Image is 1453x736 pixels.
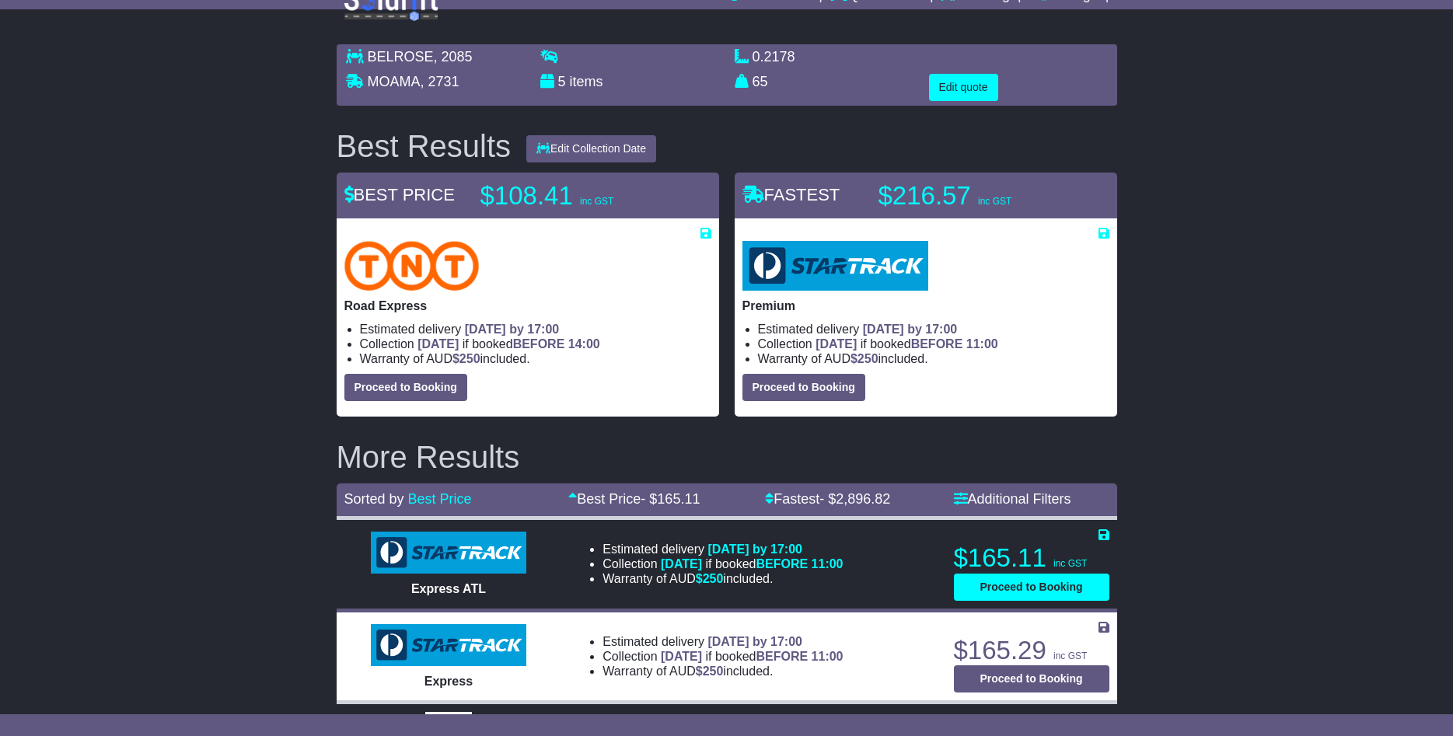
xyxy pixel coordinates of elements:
span: BEFORE [756,650,808,663]
span: $ [696,664,724,678]
span: BEFORE [911,337,963,351]
li: Warranty of AUD included. [603,664,843,678]
img: TNT Domestic: Road Express [344,241,480,291]
a: Best Price- $165.11 [568,491,700,507]
span: Sorted by [344,491,404,507]
span: 250 [703,664,724,678]
h2: More Results [337,440,1117,474]
span: [DATE] [816,337,857,351]
span: BEST PRICE [344,185,455,204]
li: Estimated delivery [603,634,843,649]
span: 14:00 [568,337,600,351]
span: Express ATL [411,582,486,595]
li: Estimated delivery [758,322,1109,337]
span: 2,896.82 [836,491,890,507]
span: - $ [641,491,700,507]
span: if booked [661,650,843,663]
li: Warranty of AUD included. [360,351,711,366]
li: Collection [360,337,711,351]
span: inc GST [978,196,1011,207]
p: $165.29 [954,635,1109,666]
span: BEFORE [756,557,808,570]
a: Best Price [408,491,472,507]
span: - $ [819,491,890,507]
button: Proceed to Booking [742,374,865,401]
span: 250 [703,572,724,585]
span: $ [452,352,480,365]
span: 65 [753,74,768,89]
span: 11:00 [812,650,844,663]
span: [DATE] [661,557,702,570]
li: Collection [603,556,843,571]
span: [DATE] by 17:00 [707,635,802,648]
button: Edit Collection Date [526,135,656,162]
p: Premium [742,298,1109,313]
img: StarTrack: Premium [742,241,928,291]
span: , 2085 [434,49,473,65]
span: [DATE] by 17:00 [707,542,802,556]
span: inc GST [1053,651,1087,661]
span: 0.2178 [753,49,795,65]
span: inc GST [1053,558,1087,569]
span: if booked [816,337,997,351]
span: [DATE] by 17:00 [863,323,958,336]
span: [DATE] [661,650,702,663]
span: 11:00 [812,557,844,570]
span: items [570,74,603,89]
span: 11:00 [966,337,998,351]
span: inc GST [580,196,613,207]
button: Edit quote [929,74,998,101]
span: [DATE] by 17:00 [465,323,560,336]
span: [DATE] [417,337,459,351]
span: 250 [857,352,878,365]
span: BEFORE [513,337,565,351]
a: Fastest- $2,896.82 [765,491,890,507]
span: , 2731 [421,74,459,89]
button: Proceed to Booking [344,374,467,401]
span: $ [696,572,724,585]
a: Additional Filters [954,491,1071,507]
li: Collection [603,649,843,664]
img: StarTrack: Express [371,624,526,666]
span: Express [424,675,473,688]
p: $216.57 [878,180,1073,211]
button: Proceed to Booking [954,574,1109,601]
p: Road Express [344,298,711,313]
span: MOAMA [368,74,421,89]
p: $108.41 [480,180,675,211]
span: $ [850,352,878,365]
p: $165.11 [954,542,1109,574]
span: BELROSE [368,49,434,65]
li: Warranty of AUD included. [603,571,843,586]
span: 5 [558,74,566,89]
span: if booked [661,557,843,570]
img: StarTrack: Express ATL [371,532,526,574]
div: Best Results [329,129,519,163]
span: 165.11 [657,491,700,507]
li: Warranty of AUD included. [758,351,1109,366]
li: Estimated delivery [360,322,711,337]
li: Estimated delivery [603,542,843,556]
span: 250 [459,352,480,365]
span: if booked [417,337,599,351]
li: Collection [758,337,1109,351]
button: Proceed to Booking [954,665,1109,692]
span: FASTEST [742,185,840,204]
